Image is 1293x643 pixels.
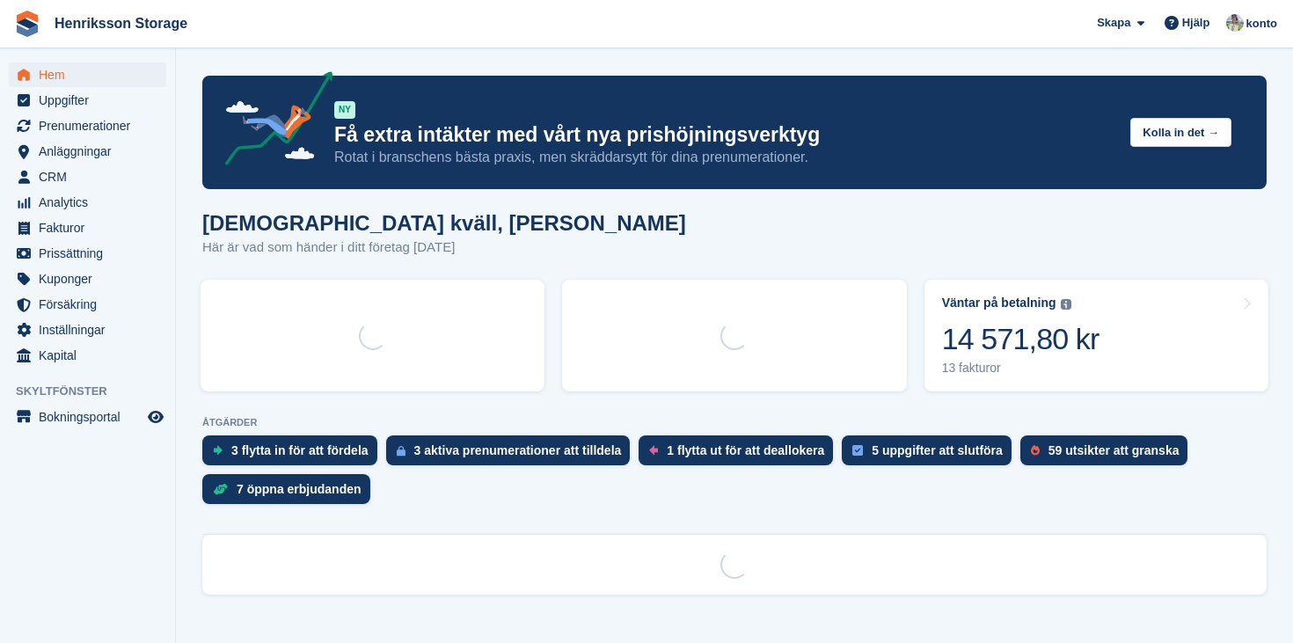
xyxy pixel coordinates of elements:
a: Henriksson Storage [47,9,194,38]
a: 1 flytta ut för att deallokera [639,435,842,474]
h1: [DEMOGRAPHIC_DATA] kväll, [PERSON_NAME] [202,211,686,235]
div: 7 öppna erbjudanden [237,482,362,496]
a: 7 öppna erbjudanden [202,474,379,513]
span: Uppgifter [39,88,144,113]
div: NY [334,101,355,119]
div: 5 uppgifter att slutföra [872,443,1003,457]
div: Väntar på betalning [942,296,1056,311]
a: 59 utsikter att granska [1020,435,1197,474]
a: menu [9,164,166,189]
a: Väntar på betalning 14 571,80 kr 13 fakturor [924,280,1268,391]
img: active_subscription_to_allocate_icon-d502201f5373d7db506a760aba3b589e785aa758c864c3986d89f69b8ff3... [397,445,405,457]
p: Här är vad som händer i ditt företag [DATE] [202,237,686,258]
a: menu [9,62,166,87]
a: menu [9,190,166,215]
img: icon-info-grey-7440780725fd019a000dd9b08b2336e03edf1995a4989e88bcd33f0948082b44.svg [1061,299,1071,310]
div: 13 fakturor [942,361,1099,376]
a: menu [9,113,166,138]
img: Daniel Axberg [1226,14,1244,32]
p: Få extra intäkter med vårt nya prishöjningsverktyg [334,122,1116,148]
span: Skyltfönster [16,383,175,400]
span: Hem [39,62,144,87]
p: ÅTGÄRDER [202,417,1267,428]
a: 3 flytta in för att fördela [202,435,386,474]
div: 3 aktiva prenumerationer att tilldela [414,443,622,457]
img: move_ins_to_allocate_icon-fdf77a2bb77ea45bf5b3d319d69a93e2d87916cf1d5bf7949dd705db3b84f3ca.svg [213,445,223,456]
div: 59 utsikter att granska [1048,443,1180,457]
img: prospect-51fa495bee0391a8d652442698ab0144808aea92771e9ea1ae160a38d050c398.svg [1031,445,1040,456]
a: menu [9,318,166,342]
img: deal-1b604bf984904fb50ccaf53a9ad4b4a5d6e5aea283cecdc64d6e3604feb123c2.svg [213,483,228,495]
span: Fakturor [39,216,144,240]
span: Anläggningar [39,139,144,164]
span: CRM [39,164,144,189]
a: menu [9,241,166,266]
span: Prenumerationer [39,113,144,138]
a: Förhandsgranska butik [145,406,166,427]
span: Hjälp [1182,14,1210,32]
img: move_outs_to_deallocate_icon-f764333ba52eb49d3ac5e1228854f67142a1ed5810a6f6cc68b1a99e826820c5.svg [649,445,658,456]
a: menu [9,343,166,368]
span: Skapa [1097,14,1130,32]
a: 5 uppgifter att slutföra [842,435,1020,474]
div: 3 flytta in för att fördela [231,443,369,457]
a: menu [9,267,166,291]
span: Analytics [39,190,144,215]
a: meny [9,405,166,429]
a: 3 aktiva prenumerationer att tilldela [386,435,639,474]
div: 1 flytta ut för att deallokera [667,443,824,457]
img: price-adjustments-announcement-icon-8257ccfd72463d97f412b2fc003d46551f7dbcb40ab6d574587a9cd5c0d94... [210,71,333,172]
a: menu [9,216,166,240]
a: menu [9,292,166,317]
span: Kapital [39,343,144,368]
p: Rotat i branschens bästa praxis, men skräddarsytt för dina prenumerationer. [334,148,1116,167]
div: 14 571,80 kr [942,321,1099,357]
a: menu [9,139,166,164]
span: Försäkring [39,292,144,317]
span: Prissättning [39,241,144,266]
span: Kuponger [39,267,144,291]
span: konto [1246,15,1277,33]
span: Inställningar [39,318,144,342]
a: menu [9,88,166,113]
span: Bokningsportal [39,405,144,429]
img: stora-icon-8386f47178a22dfd0bd8f6a31ec36ba5ce8667c1dd55bd0f319d3a0aa187defe.svg [14,11,40,37]
img: task-75834270c22a3079a89374b754ae025e5fb1db73e45f91037f5363f120a921f8.svg [852,445,863,456]
button: Kolla in det → [1130,118,1231,147]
